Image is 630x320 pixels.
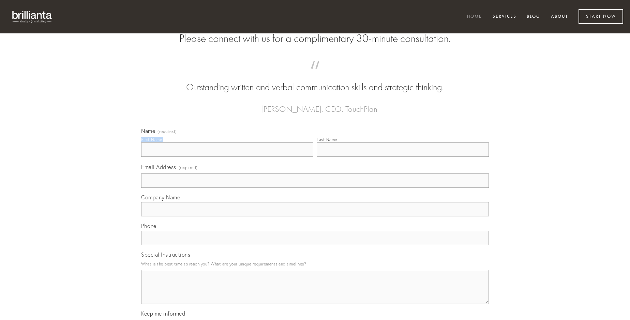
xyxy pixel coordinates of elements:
[488,11,521,22] a: Services
[141,251,190,258] span: Special Instructions
[141,310,185,317] span: Keep me informed
[546,11,573,22] a: About
[579,9,623,24] a: Start Now
[141,127,155,134] span: Name
[463,11,486,22] a: Home
[141,223,156,229] span: Phone
[141,137,162,142] div: First Name
[522,11,545,22] a: Blog
[179,163,198,172] span: (required)
[152,94,478,116] figcaption: — [PERSON_NAME], CEO, TouchPlan
[141,259,489,269] p: What is the best time to reach you? What are your unique requirements and timelines?
[141,32,489,45] h2: Please connect with us for a complimentary 30-minute consultation.
[152,67,478,81] span: “
[141,194,180,201] span: Company Name
[141,164,176,170] span: Email Address
[157,129,177,134] span: (required)
[152,67,478,94] blockquote: Outstanding written and verbal communication skills and strategic thinking.
[7,7,58,27] img: brillianta - research, strategy, marketing
[317,137,337,142] div: Last Name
